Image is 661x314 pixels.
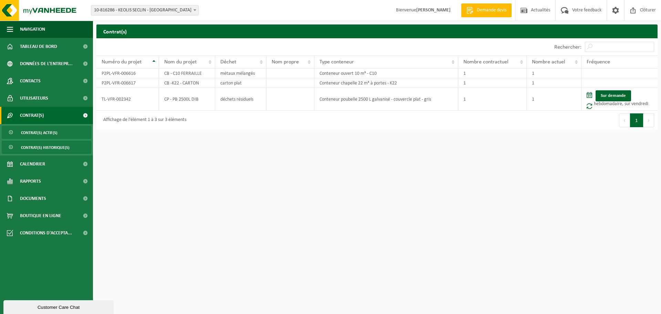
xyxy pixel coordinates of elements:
[215,88,267,111] td: déchets résiduels
[3,299,115,314] iframe: chat widget
[2,141,91,154] a: Contrat(s) historique(s)
[554,44,581,50] label: Rechercher:
[159,88,215,111] td: CP - PB 2500L DIB
[314,69,458,78] td: Conteneur ouvert 10 m³ - C10
[458,88,527,111] td: 1
[159,78,215,88] td: CB -K22 - CARTON
[96,88,159,111] td: TL-VFR-002342
[96,24,658,38] h2: Contrat(s)
[527,78,581,88] td: 1
[20,173,41,190] span: Rapports
[102,59,141,65] span: Numéro du projet
[20,190,46,207] span: Documents
[220,59,236,65] span: Déchet
[458,78,527,88] td: 1
[215,69,267,78] td: métaux mélangés
[2,126,91,139] a: Contrat(s) actif(s)
[21,141,70,154] span: Contrat(s) historique(s)
[20,21,45,38] span: Navigation
[314,78,458,88] td: Conteneur chapelle 22 m³ à portes - K22
[20,155,45,173] span: Calendrier
[532,59,565,65] span: Nombre actuel
[159,69,215,78] td: CB - C10 FERRAILLE
[319,59,354,65] span: Type conteneur
[20,107,44,124] span: Contrat(s)
[164,59,197,65] span: Nom du projet
[475,7,508,14] span: Demande devis
[643,113,654,127] button: Next
[91,6,198,15] span: 10-816286 - KEOLIS SECLIN - SECLIN
[527,69,581,78] td: 1
[272,59,299,65] span: Nom propre
[20,90,48,107] span: Utilisateurs
[91,5,199,16] span: 10-816286 - KEOLIS SECLIN - SECLIN
[20,207,61,224] span: Boutique en ligne
[463,59,508,65] span: Nombre contractuel
[458,69,527,78] td: 1
[619,113,630,127] button: Previous
[527,88,581,111] td: 1
[630,113,643,127] button: 1
[21,126,57,139] span: Contrat(s) actif(s)
[461,3,512,17] a: Demande devis
[20,224,72,242] span: Conditions d'accepta...
[96,69,159,78] td: P2PL-VFR-006616
[587,59,610,65] span: Fréquence
[596,90,631,101] a: Sur demande
[581,88,658,111] td: hebdomadaire, sur vendredi
[416,8,451,13] strong: [PERSON_NAME]
[20,72,41,90] span: Contacts
[314,88,458,111] td: Conteneur poubelle 2500 L galvanisé - couvercle plat - gris
[100,114,186,126] div: Affichage de l'élément 1 à 3 sur 3 éléments
[96,78,159,88] td: P2PL-VFR-006617
[20,55,73,72] span: Données de l'entrepr...
[20,38,57,55] span: Tableau de bord
[215,78,267,88] td: carton plat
